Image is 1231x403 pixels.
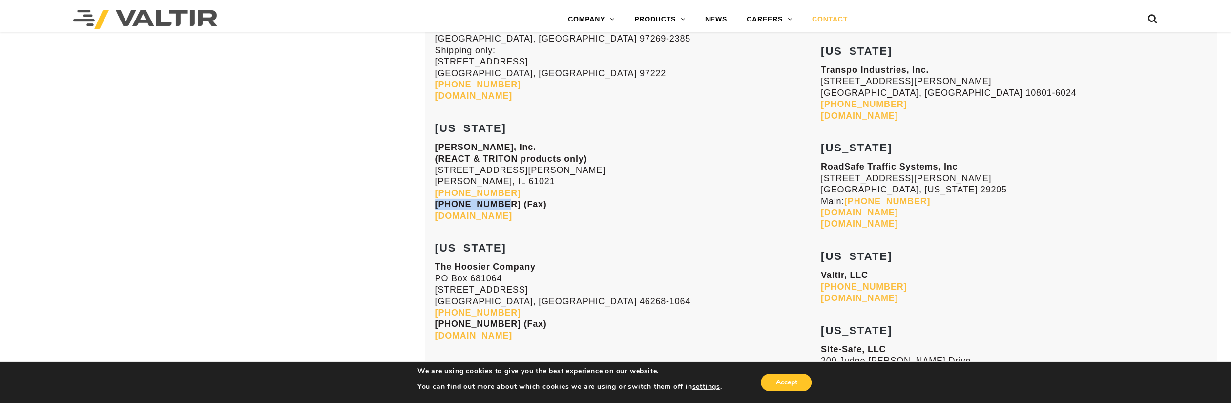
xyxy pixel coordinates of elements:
strong: Site-Safe, LLC [821,344,886,354]
a: CAREERS [737,10,802,29]
a: [PHONE_NUMBER] [435,188,521,198]
strong: Transpo Industries, Inc. [821,65,929,75]
button: Accept [761,374,812,391]
p: We are using cookies to give you the best experience on our website. [417,367,722,376]
a: [DOMAIN_NAME] [435,331,512,340]
p: [STREET_ADDRESS][PERSON_NAME] [PERSON_NAME], IL 61021 [435,142,821,222]
a: COMPANY [558,10,625,29]
a: [PHONE_NUMBER] [435,80,521,89]
a: NEWS [695,10,737,29]
strong: [PHONE_NUMBER] (Fax) [435,199,547,209]
strong: Valtir, LLC [821,270,868,280]
button: settings [692,382,720,391]
a: CONTACT [802,10,857,29]
a: [PHONE_NUMBER] [821,99,907,109]
img: Valtir [73,10,217,29]
a: [DOMAIN_NAME] [821,219,898,229]
a: [DOMAIN_NAME] [435,91,512,101]
a: [PHONE_NUMBER] [435,308,521,318]
strong: [PHONE_NUMBER] (Fax) [435,319,547,329]
strong: [PERSON_NAME], Inc. [435,142,536,152]
strong: [US_STATE] [821,45,892,57]
strong: [US_STATE] [821,142,892,154]
strong: The Hoosier Company [435,262,536,272]
strong: [US_STATE] [435,242,506,254]
strong: [US_STATE] [821,250,892,262]
p: [STREET_ADDRESS][PERSON_NAME] [GEOGRAPHIC_DATA], [GEOGRAPHIC_DATA] 10801-6024 [821,64,1207,122]
a: [DOMAIN_NAME] [821,208,898,217]
a: [DOMAIN_NAME] [821,293,898,303]
a: [DOMAIN_NAME] [821,111,898,121]
p: PO Box 22385 [GEOGRAPHIC_DATA], [GEOGRAPHIC_DATA] 97269-2385 Shipping only: [STREET_ADDRESS] [GEO... [435,10,821,102]
p: PO Box 681064 [STREET_ADDRESS] [GEOGRAPHIC_DATA], [GEOGRAPHIC_DATA] 46268-1064 [435,261,821,341]
a: PRODUCTS [625,10,695,29]
a: [PHONE_NUMBER] [844,196,930,206]
a: [DOMAIN_NAME] [435,211,512,221]
p: [STREET_ADDRESS][PERSON_NAME] [GEOGRAPHIC_DATA], [US_STATE] 29205 Main: [821,161,1207,230]
strong: [US_STATE] [821,324,892,337]
p: You can find out more about which cookies we are using or switch them off in . [417,382,722,391]
strong: RoadSafe Traffic Systems, Inc [821,162,958,171]
strong: (REACT & TRITON products only) [435,154,587,164]
strong: [US_STATE] [435,122,506,134]
a: [PHONE_NUMBER] [821,282,907,292]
